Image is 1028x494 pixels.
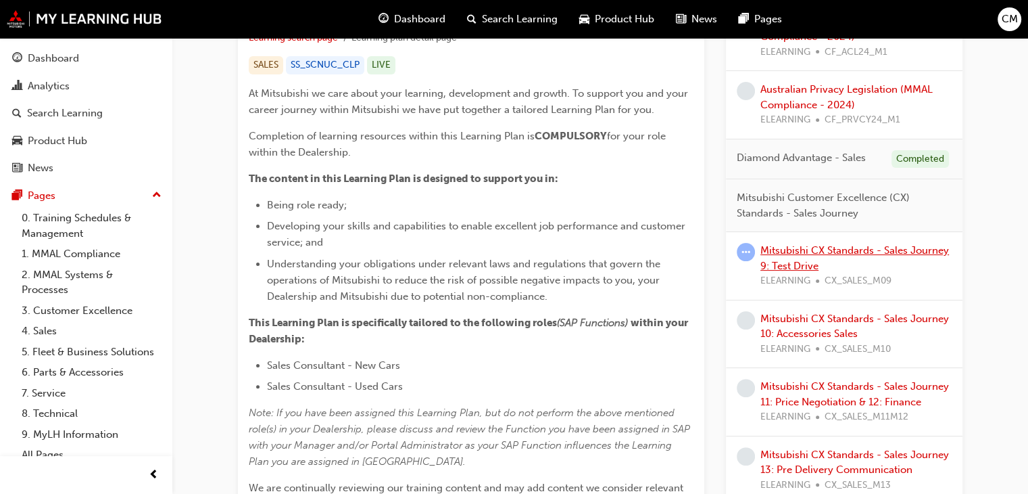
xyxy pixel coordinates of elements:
span: search-icon [467,11,476,28]
span: The content in this Learning Plan is designed to support you in: [249,173,558,185]
div: News [28,160,53,176]
span: Mitsubishi Customer Excellence (CX) Standards - Sales Journey [737,190,941,221]
span: CX_SALES_M10 [825,342,891,357]
span: Diamond Advantage - Sales [737,150,866,166]
span: guage-icon [12,53,22,65]
a: 2. MMAL Systems & Processes [16,265,167,300]
a: Mitsubishi CX Standards - Sales Journey 9: Test Drive [760,244,949,272]
span: Search Learning [482,12,558,27]
span: prev-icon [149,467,159,484]
span: ELEARNING [760,112,810,128]
a: Search Learning [5,101,167,126]
span: CX_SALES_M11M12 [825,409,908,425]
span: search-icon [12,108,22,120]
div: Product Hub [28,133,87,149]
a: Analytics [5,74,167,99]
span: News [691,12,717,27]
a: 1. MMAL Compliance [16,244,167,265]
div: Pages [28,188,55,204]
a: Mitsubishi CX Standards - Sales Journey 11: Price Negotiation & 12: Finance [760,380,949,408]
span: CX_SALES_M13 [825,478,891,493]
span: ELEARNING [760,342,810,357]
span: car-icon [579,11,589,28]
img: mmal [7,10,162,28]
a: 5. Fleet & Business Solutions [16,342,167,363]
span: CF_PRVCY24_M1 [825,112,900,128]
span: ELEARNING [760,478,810,493]
span: CM [1002,12,1018,27]
span: CX_SALES_M09 [825,273,891,289]
span: Developing your skills and capabilities to enable excellent job performance and customer service;... [267,220,688,248]
span: (SAP Functions) [557,317,628,329]
a: news-iconNews [665,5,728,33]
span: learningRecordVerb_NONE-icon [737,447,755,466]
div: Completed [891,150,949,169]
a: 7. Service [16,383,167,404]
div: Analytics [28,78,70,94]
a: 8. Technical [16,403,167,424]
span: pages-icon [739,11,749,28]
span: learningRecordVerb_NONE-icon [737,82,755,100]
span: Sales Consultant - New Cars [267,359,400,372]
span: learningRecordVerb_ATTEMPT-icon [737,243,755,261]
span: Completion of learning resources within this Learning Plan is [249,130,535,142]
a: search-iconSearch Learning [456,5,568,33]
div: SS_SCNUC_CLP [286,56,364,74]
button: Pages [5,183,167,208]
span: ELEARNING [760,409,810,425]
button: CM [998,7,1021,31]
span: Note: If you have been assigned this Learning Plan, but do not perform the above mentioned role(s... [249,407,693,468]
span: chart-icon [12,81,22,93]
span: up-icon [152,187,162,204]
span: Being role ready; [267,199,347,211]
a: All Pages [16,445,167,466]
span: Product Hub [595,12,654,27]
a: Mitsubishi CX Standards - Sales Journey 10: Accessories Sales [760,313,949,340]
span: Dashboard [394,12,445,27]
a: 0. Training Schedules & Management [16,208,167,244]
a: car-iconProduct Hub [568,5,665,33]
span: Pages [754,12,782,27]
div: LIVE [367,56,395,74]
a: News [5,156,167,181]
span: news-icon [12,162,22,175]
span: guage-icon [378,11,389,28]
div: Search Learning [27,106,103,121]
span: news-icon [676,11,686,28]
a: Dashboard [5,46,167,71]
span: car-icon [12,135,22,148]
button: DashboardAnalyticsSearch LearningProduct HubNews [5,43,167,183]
a: Learning search page [249,32,338,43]
span: At Mitsubishi we care about your learning, development and growth. To support you and your career... [249,87,691,116]
span: This Learning Plan is specifically tailored to the following roles [249,317,557,329]
span: pages-icon [12,190,22,202]
span: learningRecordVerb_NONE-icon [737,311,755,330]
span: Sales Consultant - Used Cars [267,380,403,392]
a: pages-iconPages [728,5,793,33]
span: ELEARNING [760,273,810,289]
div: SALES [249,56,283,74]
span: CF_ACL24_M1 [825,45,887,60]
a: Product Hub [5,129,167,154]
a: Australian Privacy Legislation (MMAL Compliance - 2024) [760,83,933,111]
span: learningRecordVerb_NONE-icon [737,379,755,397]
span: ELEARNING [760,45,810,60]
a: 4. Sales [16,321,167,342]
a: Mitsubishi CX Standards - Sales Journey 13: Pre Delivery Communication [760,449,949,476]
a: 6. Parts & Accessories [16,362,167,383]
span: COMPULSORY [535,130,607,142]
a: 3. Customer Excellence [16,300,167,321]
a: 9. MyLH Information [16,424,167,445]
span: for your role within the Dealership. [249,130,668,158]
span: Understanding your obligations under relevant laws and regulations that govern the operations of ... [267,258,663,302]
div: Dashboard [28,51,79,66]
span: within your Dealership: [249,317,690,345]
a: guage-iconDashboard [368,5,456,33]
